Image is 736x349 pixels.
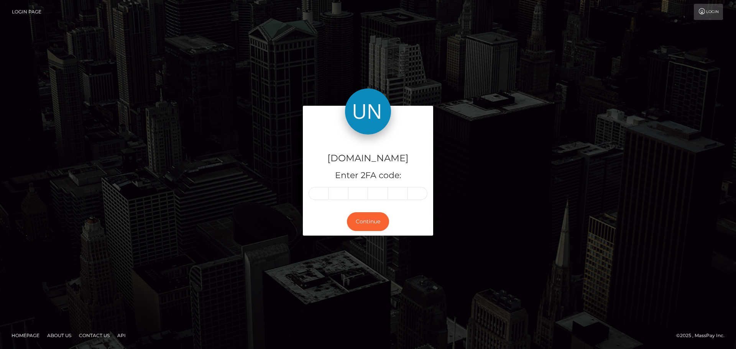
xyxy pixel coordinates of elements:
[345,88,391,134] img: Unlockt.me
[44,329,74,341] a: About Us
[12,4,41,20] a: Login Page
[676,331,730,340] div: © 2025 , MassPay Inc.
[309,170,427,182] h5: Enter 2FA code:
[309,152,427,165] h4: [DOMAIN_NAME]
[694,4,723,20] a: Login
[8,329,43,341] a: Homepage
[347,212,389,231] button: Continue
[114,329,129,341] a: API
[76,329,113,341] a: Contact Us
